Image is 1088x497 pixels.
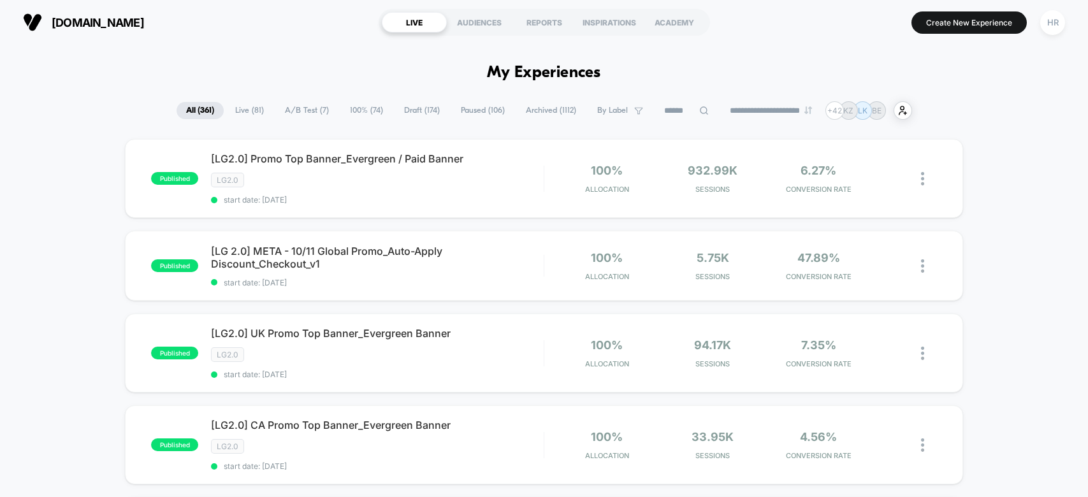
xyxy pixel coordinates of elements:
[921,259,924,273] img: close
[211,347,244,362] span: LG2.0
[769,185,868,194] span: CONVERSION RATE
[211,195,543,205] span: start date: [DATE]
[451,102,514,119] span: Paused ( 106 )
[591,430,623,443] span: 100%
[585,185,629,194] span: Allocation
[275,102,338,119] span: A/B Test ( 7 )
[804,106,812,114] img: end
[591,251,623,264] span: 100%
[585,272,629,281] span: Allocation
[591,338,623,352] span: 100%
[688,164,737,177] span: 932.99k
[692,430,734,443] span: 33.95k
[825,101,844,120] div: + 42
[151,347,198,359] span: published
[642,12,707,32] div: ACADEMY
[447,12,512,32] div: AUDIENCES
[800,430,837,443] span: 4.56%
[19,12,148,32] button: [DOMAIN_NAME]
[911,11,1027,34] button: Create New Experience
[694,338,731,352] span: 94.17k
[801,164,836,177] span: 6.27%
[921,438,924,452] img: close
[211,327,543,340] span: [LG2.0] UK Promo Top Banner_Evergreen Banner
[858,106,867,115] p: LK
[211,439,244,454] span: LG2.0
[226,102,273,119] span: Live ( 81 )
[211,245,543,270] span: [LG 2.0] META - 10/11 Global Promo_Auto-Apply Discount_Checkout_v1
[921,347,924,360] img: close
[177,102,224,119] span: All ( 361 )
[663,185,762,194] span: Sessions
[577,12,642,32] div: INSPIRATIONS
[769,451,868,460] span: CONVERSION RATE
[663,359,762,368] span: Sessions
[1040,10,1065,35] div: HR
[395,102,449,119] span: Draft ( 174 )
[697,251,729,264] span: 5.75k
[801,338,836,352] span: 7.35%
[487,64,601,82] h1: My Experiences
[211,152,543,165] span: [LG2.0] Promo Top Banner_Evergreen / Paid Banner
[769,359,868,368] span: CONVERSION RATE
[382,12,447,32] div: LIVE
[211,419,543,431] span: [LG2.0] CA Promo Top Banner_Evergreen Banner
[516,102,586,119] span: Archived ( 1112 )
[512,12,577,32] div: REPORTS
[663,451,762,460] span: Sessions
[585,451,629,460] span: Allocation
[211,173,244,187] span: LG2.0
[151,172,198,185] span: published
[211,278,543,287] span: start date: [DATE]
[663,272,762,281] span: Sessions
[1036,10,1069,36] button: HR
[340,102,393,119] span: 100% ( 74 )
[597,106,628,115] span: By Label
[151,438,198,451] span: published
[211,370,543,379] span: start date: [DATE]
[151,259,198,272] span: published
[872,106,881,115] p: BE
[52,16,144,29] span: [DOMAIN_NAME]
[591,164,623,177] span: 100%
[843,106,853,115] p: KZ
[921,172,924,185] img: close
[585,359,629,368] span: Allocation
[211,461,543,471] span: start date: [DATE]
[797,251,840,264] span: 47.89%
[23,13,42,32] img: Visually logo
